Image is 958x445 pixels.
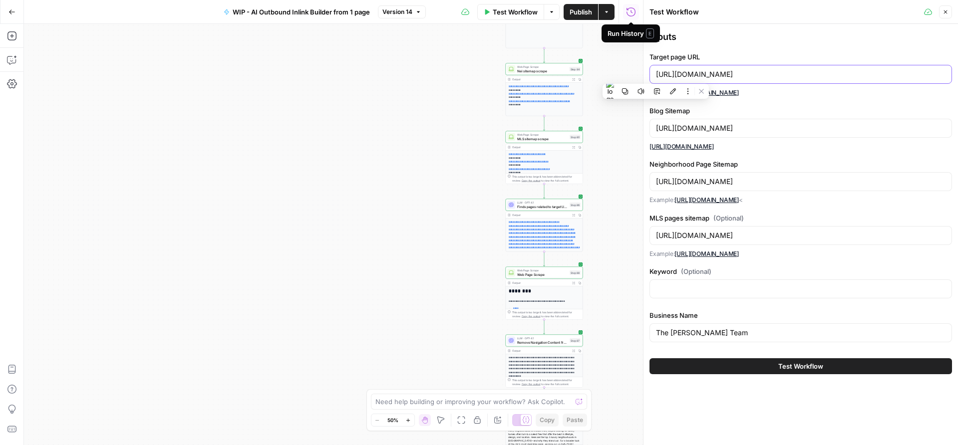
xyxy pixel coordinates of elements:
[656,69,946,79] input: https://gingermartin.com/blog/pet-friendly-wineries-in-napa-and-sonoma
[517,340,568,345] span: Remove Navigation Content from Target URL
[564,4,598,20] button: Publish
[477,4,544,20] button: Test Workflow
[656,230,946,240] input: What is a Large Language Model: A Complete Guide
[512,145,569,149] div: Output
[649,249,952,259] p: Example:
[544,320,545,334] g: Edge from step_88 to step_87
[649,52,952,62] label: Target page URL
[608,28,654,38] div: Run History
[570,338,581,343] div: Step 87
[649,30,952,44] div: Inputs
[570,135,581,139] div: Step 80
[656,177,946,187] input: best restaurants
[674,250,739,257] a: [URL][DOMAIN_NAME]
[233,7,370,17] span: WIP - AI Outbound Inlink Builder from 1 page
[522,315,541,318] span: Copy the output
[649,266,952,276] label: Keyword
[517,133,568,137] span: Web Page Scrape
[570,67,581,71] div: Step 84
[563,414,587,427] button: Paste
[522,383,541,386] span: Copy the output
[517,201,568,205] span: LLM · GPT-4.1
[649,159,952,169] label: Neighborhood Page Sitemap
[649,143,714,150] a: [URL][DOMAIN_NAME]
[544,388,545,402] g: Edge from step_87 to step_90
[778,361,823,371] span: Test Workflow
[517,336,568,340] span: LLM · GPT-4.1
[713,213,744,223] span: (Optional)
[544,48,545,63] g: Edge from step_56 to step_84
[544,116,545,131] g: Edge from step_84 to step_80
[517,204,568,209] span: Finds pages related to target URL
[649,88,952,98] p: Example:
[544,252,545,266] g: Edge from step_86 to step_88
[649,358,952,374] button: Test Workflow
[512,310,581,318] div: This output is too large & has been abbreviated for review. to view the full content.
[536,414,559,427] button: Copy
[378,5,426,18] button: Version 14
[512,213,569,217] div: Output
[681,266,711,276] span: (Optional)
[517,136,568,141] span: MLS sitemap scrape
[649,106,952,116] label: Blog Sitemap
[570,7,592,17] span: Publish
[512,175,581,183] div: This output is too large & has been abbreviated for review. to view the full content.
[570,270,581,275] div: Step 88
[522,179,541,182] span: Copy the output
[674,196,739,204] a: [URL][DOMAIN_NAME]
[517,268,568,272] span: Web Page Scrape
[540,416,555,425] span: Copy
[512,77,569,81] div: Output
[517,65,568,69] span: Web Page Scrape
[218,4,376,20] button: WIP - AI Outbound Inlink Builder from 1 page
[512,378,581,386] div: This output is too large & has been abbreviated for review. to view the full content.
[656,123,946,133] input: Taylor Lucyk Group
[674,89,739,96] a: [URL][DOMAIN_NAME]
[493,7,538,17] span: Test Workflow
[517,68,568,73] span: Nei sitemap scrape
[544,184,545,199] g: Edge from step_80 to step_86
[646,28,654,38] span: E
[649,195,952,205] p: Example: <
[382,7,412,16] span: Version 14
[387,416,398,424] span: 50%
[649,310,952,320] label: Business Name
[649,213,952,223] label: MLS pages sitemap
[567,416,583,425] span: Paste
[570,203,581,207] div: Step 86
[517,272,568,277] span: Web Page Scrape
[512,281,569,285] div: Output
[512,349,569,353] div: Output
